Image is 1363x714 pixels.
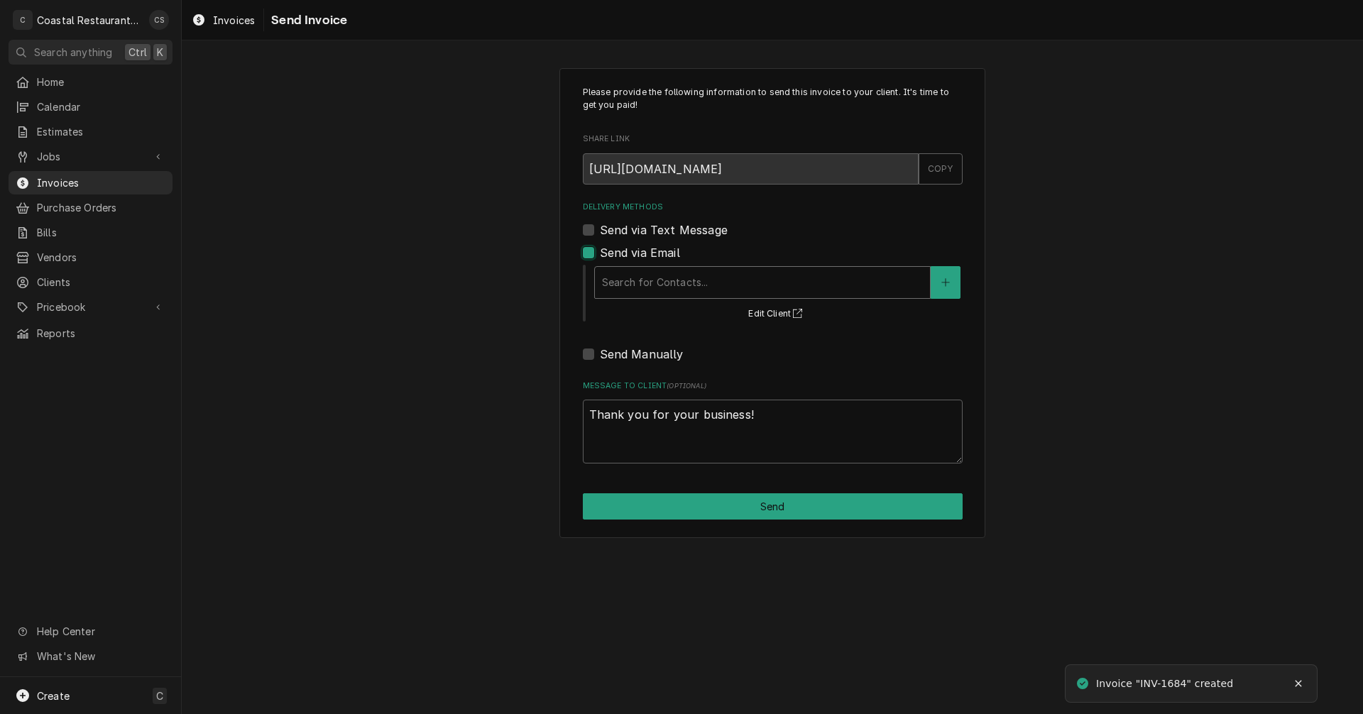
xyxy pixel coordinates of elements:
button: Search anythingCtrlK [9,40,173,65]
span: ( optional ) [667,382,706,390]
label: Send Manually [600,346,684,363]
span: Create [37,690,70,702]
span: Calendar [37,99,165,114]
label: Send via Text Message [600,221,728,238]
a: Invoices [186,9,261,32]
span: Search anything [34,45,112,60]
span: Help Center [37,624,164,639]
span: Jobs [37,149,144,164]
span: What's New [37,649,164,664]
a: Invoices [9,171,173,194]
textarea: Thank you for your business! [583,400,963,463]
span: C [156,688,163,703]
span: Clients [37,275,165,290]
span: Invoices [37,175,165,190]
a: Go to Jobs [9,145,173,168]
a: Purchase Orders [9,196,173,219]
p: Please provide the following information to send this invoice to your client. It's time to get yo... [583,86,963,112]
span: Purchase Orders [37,200,165,215]
a: Home [9,70,173,94]
div: Chris Sockriter's Avatar [149,10,169,30]
a: Reports [9,322,173,345]
label: Share Link [583,133,963,145]
span: Invoices [213,13,255,28]
button: COPY [919,153,963,185]
a: Go to Pricebook [9,295,173,319]
span: Send Invoice [267,11,347,30]
div: Delivery Methods [583,202,963,363]
span: Reports [37,326,165,341]
div: Invoice Send [559,68,985,538]
div: Message to Client [583,380,963,463]
a: Clients [9,270,173,294]
div: Share Link [583,133,963,184]
label: Message to Client [583,380,963,392]
a: Estimates [9,120,173,143]
a: Vendors [9,246,173,269]
span: Ctrl [128,45,147,60]
span: Home [37,75,165,89]
span: Pricebook [37,300,144,314]
label: Delivery Methods [583,202,963,213]
span: Vendors [37,250,165,265]
svg: Create New Contact [941,278,950,287]
a: Calendar [9,95,173,119]
button: Edit Client [746,305,808,323]
div: Button Group [583,493,963,520]
div: C [13,10,33,30]
div: Invoice Send Form [583,86,963,463]
div: CS [149,10,169,30]
div: Invoice "INV-1684" created [1096,676,1235,691]
button: Send [583,493,963,520]
div: Coastal Restaurant Repair [37,13,141,28]
span: Bills [37,225,165,240]
span: K [157,45,163,60]
span: Estimates [37,124,165,139]
a: Go to Help Center [9,620,173,643]
label: Send via Email [600,244,680,261]
a: Bills [9,221,173,244]
button: Create New Contact [931,266,960,299]
a: Go to What's New [9,644,173,668]
div: Button Group Row [583,493,963,520]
